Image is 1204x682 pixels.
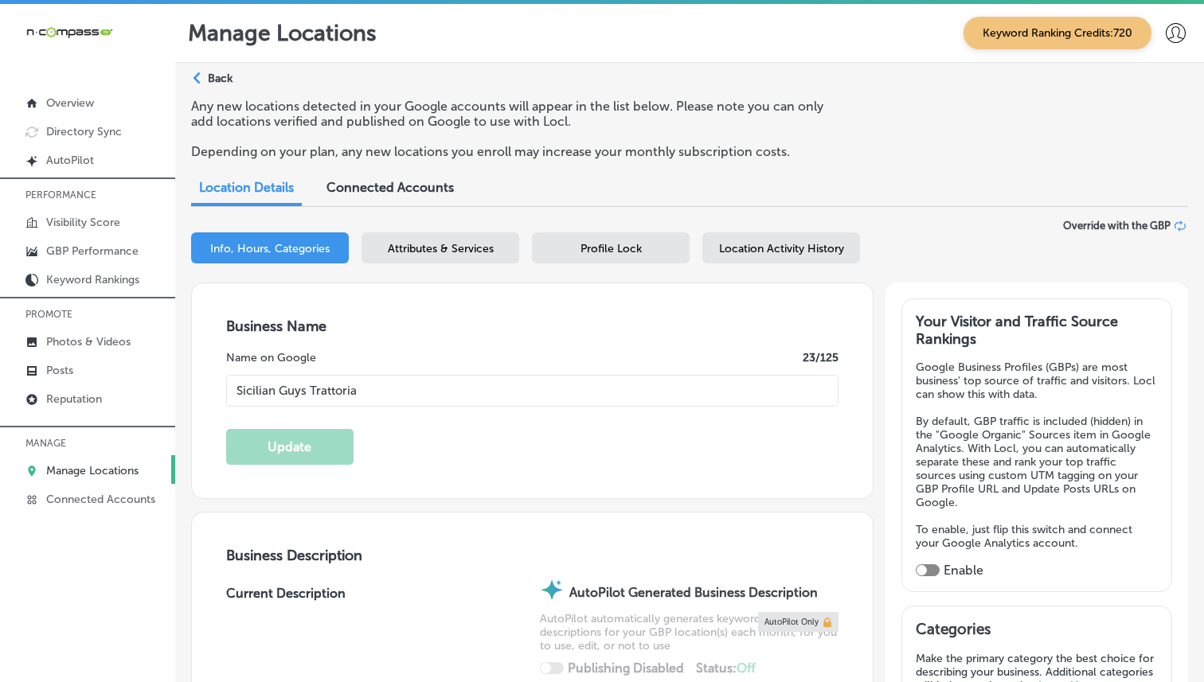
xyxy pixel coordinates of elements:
[569,585,818,600] strong: AutoPilot Generated Business Description
[326,180,454,195] span: Connected Accounts
[46,335,131,349] p: Photos & Videos
[191,144,839,159] p: Depending on your plan, any new locations you enroll may increase your monthly subscription costs.
[46,364,73,377] p: Posts
[916,620,1159,644] h3: Categories
[388,242,494,255] span: Attributes & Services
[188,20,377,46] p: Manage Locations
[916,313,1158,348] h3: Your Visitor and Traffic Source Rankings
[210,242,330,255] span: Info, Hours, Categories
[540,578,564,602] img: autopilot-icon
[191,99,839,129] p: Any new locations detected in your Google accounts will appear in the list below. Please note you...
[944,563,983,578] label: Enable
[46,493,155,506] p: Connected Accounts
[46,273,139,286] p: Keyword Rankings
[916,523,1158,550] p: To enable, just flip this switch and connect your Google Analytics account.
[580,242,642,255] span: Profile Lock
[719,242,844,255] span: Location Activity History
[226,351,316,364] label: Name on Google
[46,392,102,406] p: Reputation
[226,547,838,564] h3: Business Description
[46,244,139,258] p: GBP Performance
[46,216,120,229] p: Visibility Score
[25,25,113,40] img: 660ab0bf-5cc7-4cb8-ba1c-48b5ae0f18e60NCTV_CLogo_TV_Black_-500x88.png
[1063,220,1171,232] span: Override with the GBP
[46,96,94,110] p: Overview
[226,429,354,465] button: Update
[46,125,122,138] p: Directory Sync
[916,415,1158,509] p: By default, GBP traffic is included (hidden) in the "Google Organic" Sources item in Google Analy...
[46,154,94,167] p: AutoPilot
[916,360,1158,401] p: Google Business Profiles (GBPs) are most business' top source of traffic and visitors. Locl can s...
[208,72,233,85] p: Back
[226,318,838,335] h3: Business Name
[226,375,838,407] input: Enter Location Name
[46,464,139,477] p: Manage Locations
[964,17,1151,49] span: Keyword Ranking Credits: 720
[199,180,294,195] span: Location Details
[803,351,838,364] label: 23 /125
